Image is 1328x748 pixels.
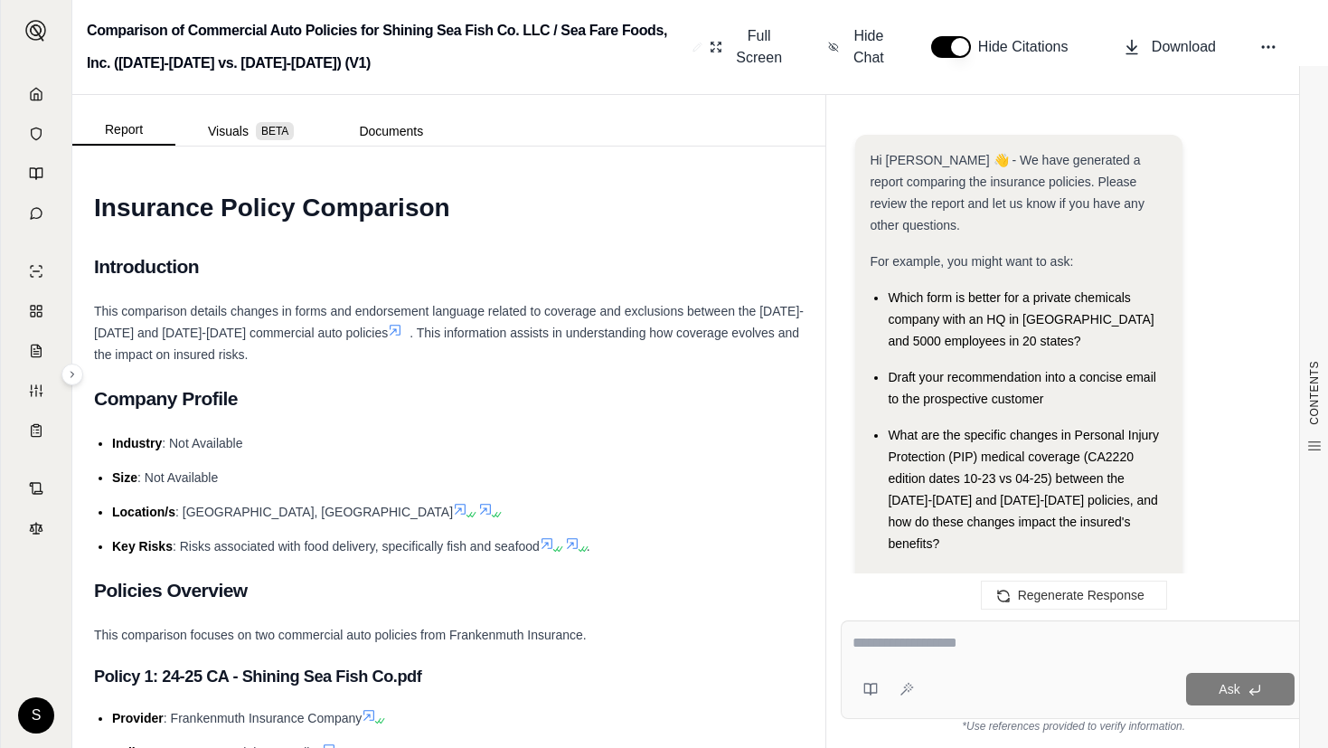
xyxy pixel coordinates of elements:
h3: Policy 1: 24-25 CA - Shining Sea Fish Co.pdf [94,660,804,693]
h2: Comparison of Commercial Auto Policies for Shining Sea Fish Co. LLC / Sea Fare Foods, Inc. ([DATE... [87,14,685,80]
span: Location/s [112,505,175,519]
span: Which form is better for a private chemicals company with an HQ in [GEOGRAPHIC_DATA] and 5000 emp... [888,290,1154,348]
a: Home [12,76,61,112]
span: : Frankenmuth Insurance Company [164,711,362,725]
a: Legal Search Engine [12,510,61,546]
span: This comparison focuses on two commercial auto policies from Frankenmuth Insurance. [94,628,587,642]
span: : [GEOGRAPHIC_DATA], [GEOGRAPHIC_DATA] [175,505,453,519]
button: Regenerate Response [981,581,1167,610]
button: Download [1116,29,1223,65]
span: Provider [112,711,164,725]
button: Expand sidebar [18,13,54,49]
span: Download [1152,36,1216,58]
span: Ask [1219,682,1239,696]
span: For example, you might want to ask: [870,254,1073,269]
div: *Use references provided to verify information. [841,719,1306,734]
span: Key Risks [112,539,173,554]
h2: Policies Overview [94,572,804,610]
span: What are the specific changes in Personal Injury Protection (PIP) medical coverage (CA2220 editio... [888,428,1159,551]
span: Hide Chat [850,25,888,69]
a: Single Policy [12,253,61,289]
span: Regenerate Response [1018,588,1144,602]
h1: Insurance Policy Comparison [94,183,804,233]
span: This comparison details changes in forms and endorsement language related to coverage and exclusi... [94,304,804,340]
a: Contract Analysis [12,470,61,507]
span: Size [112,470,137,485]
button: Ask [1186,673,1295,705]
button: Documents [326,117,456,146]
button: Report [72,115,175,146]
span: Full Screen [733,25,785,69]
span: : Not Available [137,470,218,485]
button: Visuals [175,117,326,146]
span: : Risks associated with food delivery, specifically fish and seafood [173,539,540,554]
button: Expand sidebar [61,364,83,385]
span: BETA [256,122,294,140]
a: Documents Vault [12,116,61,152]
img: Expand sidebar [25,20,47,42]
span: How do the newly introduced exclusions (e.g., Cyber Incident, PFAS, Cannabis, Electronic Smoking ... [888,573,1165,696]
span: Hide Citations [978,36,1079,58]
a: Prompt Library [12,156,61,192]
button: Full Screen [702,18,792,76]
span: CONTENTS [1307,361,1322,425]
span: Industry [112,436,162,450]
h2: Company Profile [94,380,804,418]
div: S [18,697,54,734]
span: : Not Available [162,436,242,450]
span: Draft your recommendation into a concise email to the prospective customer [888,370,1155,406]
a: Coverage Table [12,412,61,449]
h2: Introduction [94,248,804,286]
a: Claim Coverage [12,333,61,369]
span: . This information assists in understanding how coverage evolves and the impact on insured risks. [94,326,799,362]
span: . [587,539,590,554]
span: Hi [PERSON_NAME] 👋 - We have generated a report comparing the insurance policies. Please review t... [870,153,1144,232]
a: Custom Report [12,373,61,409]
a: Chat [12,195,61,232]
button: Hide Chat [821,18,895,76]
a: Policy Comparisons [12,293,61,329]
